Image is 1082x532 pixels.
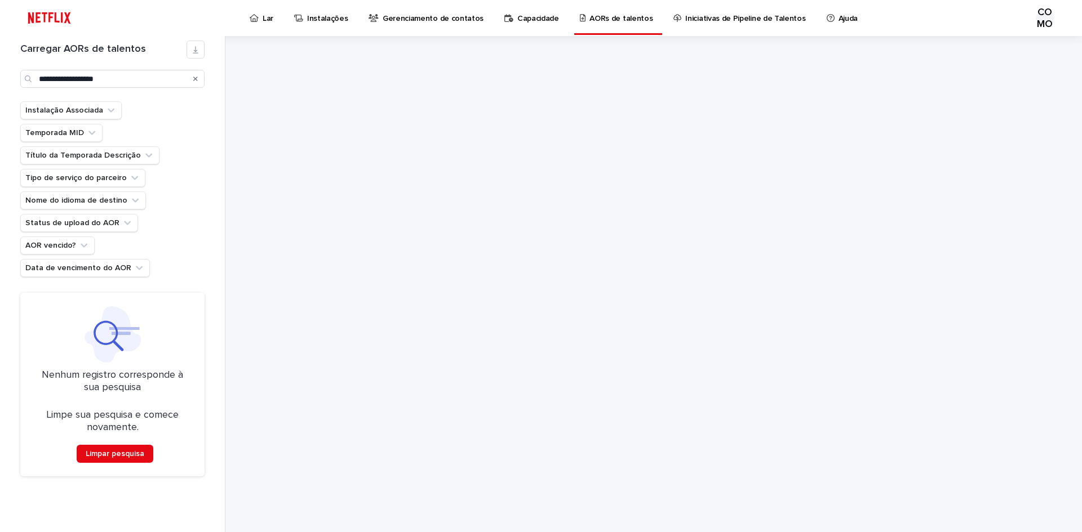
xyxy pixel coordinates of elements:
[23,7,76,29] img: ifQbXi3ZQGMSEF7WDB7W
[20,44,146,54] font: Carregar AORs de talentos
[20,236,95,254] button: AOR vencido?
[1037,7,1052,30] font: COMO
[589,15,653,23] font: AORs de talentos
[20,70,205,88] input: Procurar
[263,15,273,23] font: Lar
[383,15,484,23] font: Gerenciamento de contatos
[42,370,183,392] font: Nenhum registro corresponde à sua pesquisa
[77,445,153,463] button: Limpar pesquisa
[20,191,146,209] button: Nome do idioma de destino
[20,124,103,142] button: Temporada MID
[685,15,805,23] font: Iniciativas de Pipeline de Talentos
[20,101,122,119] button: Instalação Associada
[307,15,348,23] font: Instalações
[517,15,559,23] font: Capacidade
[86,450,144,458] font: Limpar pesquisa
[839,15,858,23] font: Ajuda
[20,146,159,164] button: Título da Temporada Descrição
[47,410,179,432] font: Limpe sua pesquisa e comece novamente.
[20,214,138,232] button: Status de upload do AOR
[20,169,145,187] button: Tipo de serviço do parceiro
[20,259,150,277] button: Data de vencimento do AOR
